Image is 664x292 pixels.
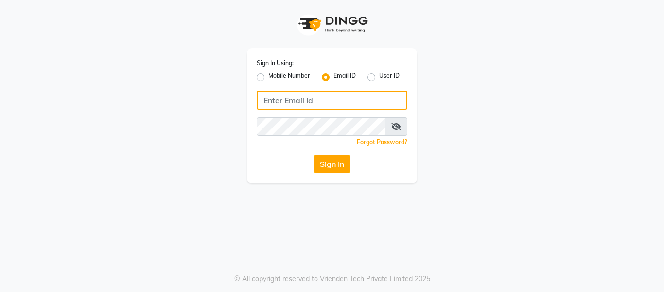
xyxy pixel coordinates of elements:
[333,72,356,83] label: Email ID
[257,59,294,68] label: Sign In Using:
[379,72,400,83] label: User ID
[293,10,371,38] img: logo1.svg
[257,91,407,109] input: Username
[257,117,385,136] input: Username
[268,72,310,83] label: Mobile Number
[314,155,350,173] button: Sign In
[357,138,407,146] a: Forgot Password?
